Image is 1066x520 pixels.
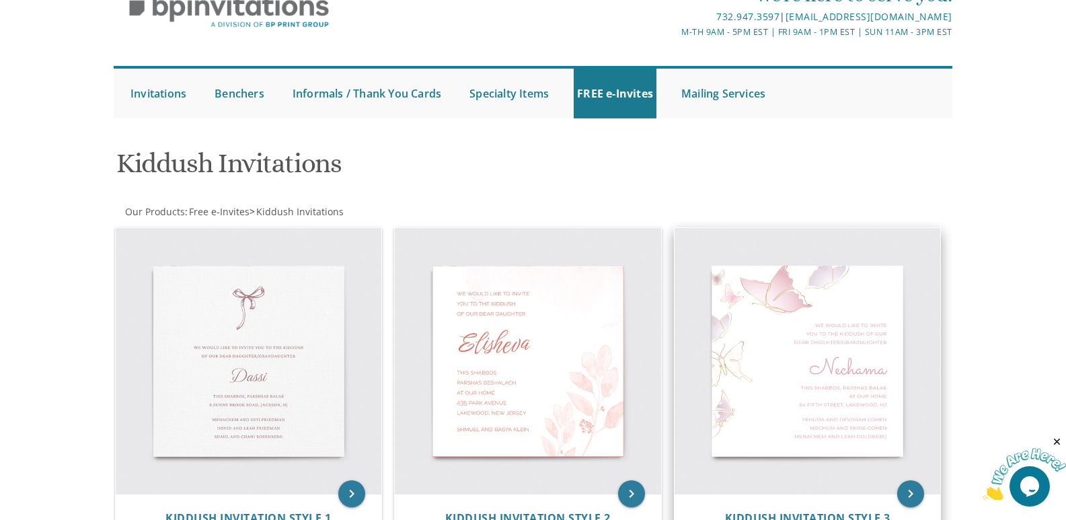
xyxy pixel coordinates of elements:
[394,9,952,25] div: |
[716,10,779,23] a: 732.947.3597
[116,228,382,494] img: Kiddush Invitation Style 1
[983,436,1066,500] iframe: chat widget
[189,205,250,218] span: Free e-Invites
[466,69,552,118] a: Specialty Items
[289,69,445,118] a: Informals / Thank You Cards
[124,205,185,218] a: Our Products
[250,205,344,218] span: >
[618,480,645,507] a: keyboard_arrow_right
[255,205,344,218] a: Kiddush Invitations
[394,25,952,39] div: M-Th 9am - 5pm EST | Fri 9am - 1pm EST | Sun 11am - 3pm EST
[256,205,344,218] span: Kiddush Invitations
[678,69,769,118] a: Mailing Services
[127,69,190,118] a: Invitations
[395,228,661,494] img: Kiddush Invitation Style 2
[897,480,924,507] a: keyboard_arrow_right
[114,205,533,219] div: :
[188,205,250,218] a: Free e-Invites
[338,480,365,507] a: keyboard_arrow_right
[574,69,656,118] a: FREE e-Invites
[675,228,941,494] img: Kiddush Invitation Style 3
[786,10,952,23] a: [EMAIL_ADDRESS][DOMAIN_NAME]
[116,149,665,188] h1: Kiddush Invitations
[211,69,268,118] a: Benchers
